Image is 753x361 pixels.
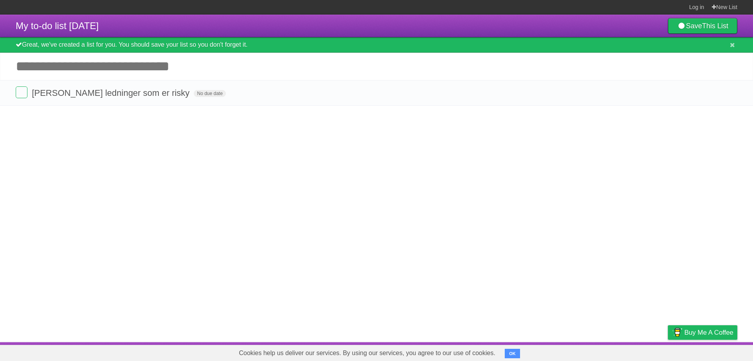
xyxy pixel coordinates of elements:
img: Buy me a coffee [672,326,682,339]
a: Privacy [658,344,678,359]
span: Cookies help us deliver our services. By using our services, you agree to our use of cookies. [231,345,503,361]
a: Terms [631,344,648,359]
span: [PERSON_NAME] ledninger som er risky [32,88,191,98]
button: OK [505,349,520,358]
a: Buy me a coffee [668,325,737,340]
b: This List [702,22,728,30]
a: Developers [589,344,621,359]
a: Suggest a feature [688,344,737,359]
span: No due date [194,90,226,97]
span: My to-do list [DATE] [16,20,99,31]
label: Done [16,86,27,98]
span: Buy me a coffee [684,326,733,339]
a: SaveThis List [668,18,737,34]
a: About [564,344,580,359]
